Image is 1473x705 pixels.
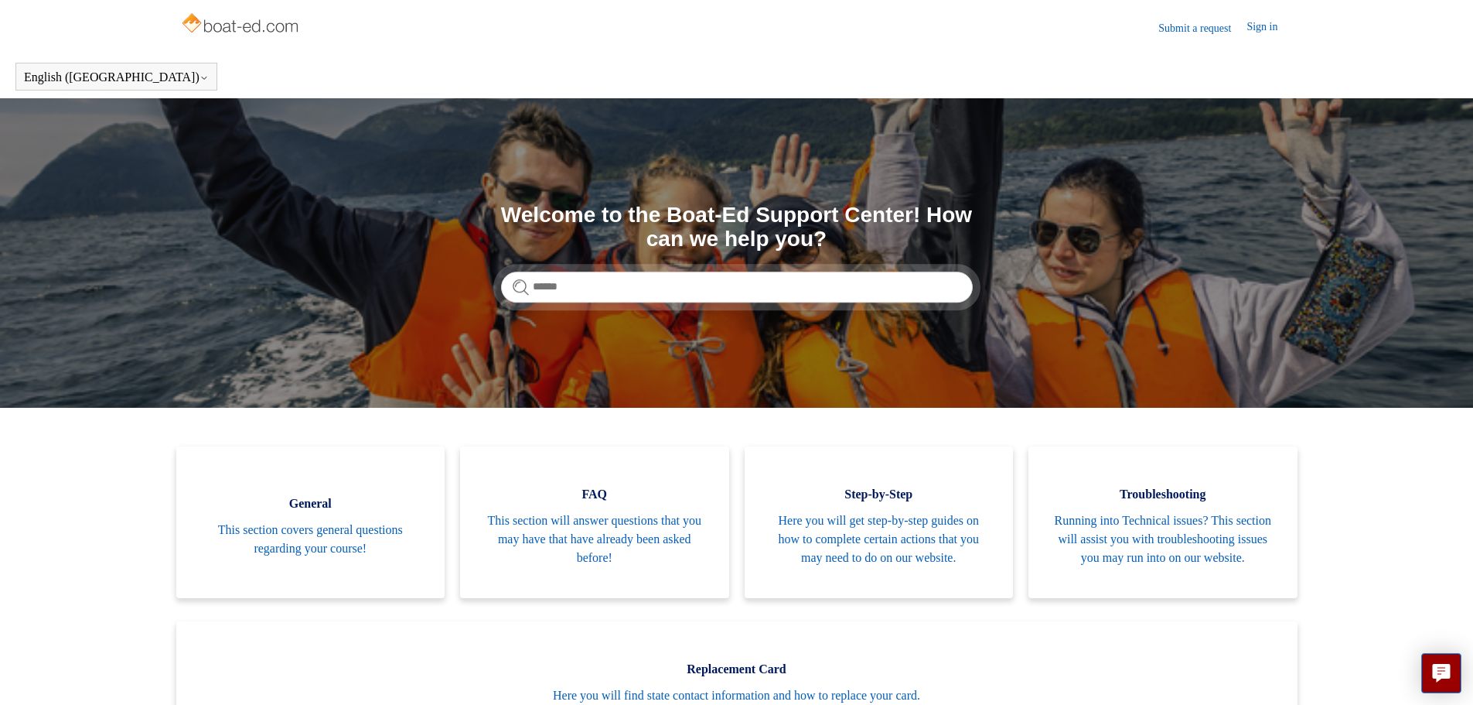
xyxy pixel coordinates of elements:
[199,660,1274,679] span: Replacement Card
[745,447,1014,598] a: Step-by-Step Here you will get step-by-step guides on how to complete certain actions that you ma...
[24,70,209,84] button: English ([GEOGRAPHIC_DATA])
[199,686,1274,705] span: Here you will find state contact information and how to replace your card.
[199,521,422,558] span: This section covers general questions regarding your course!
[501,204,973,252] h1: Welcome to the Boat-Ed Support Center! How can we help you?
[460,447,729,598] a: FAQ This section will answer questions that you may have that have already been asked before!
[180,9,303,40] img: Boat-Ed Help Center home page
[501,272,973,303] input: Search
[199,495,422,513] span: General
[483,485,706,504] span: FAQ
[768,512,991,567] span: Here you will get step-by-step guides on how to complete certain actions that you may need to do ...
[1028,447,1297,598] a: Troubleshooting Running into Technical issues? This section will assist you with troubleshooting ...
[1421,653,1461,693] button: Live chat
[1052,512,1274,567] span: Running into Technical issues? This section will assist you with troubleshooting issues you may r...
[483,512,706,567] span: This section will answer questions that you may have that have already been asked before!
[768,485,991,504] span: Step-by-Step
[1246,19,1293,37] a: Sign in
[1158,20,1246,36] a: Submit a request
[1052,485,1274,504] span: Troubleshooting
[176,447,445,598] a: General This section covers general questions regarding your course!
